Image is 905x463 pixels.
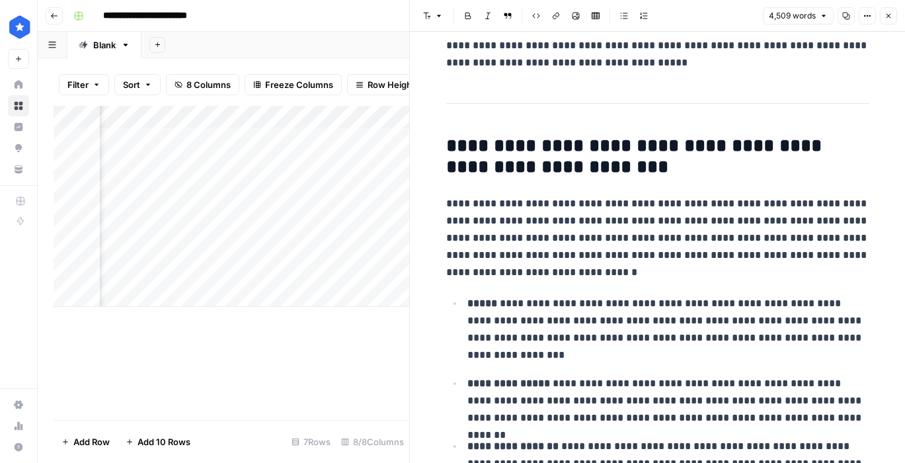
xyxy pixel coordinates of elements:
button: Add 10 Rows [118,431,198,452]
button: Filter [59,74,109,95]
div: 8/8 Columns [336,431,409,452]
span: 8 Columns [186,78,231,91]
div: 7 Rows [286,431,336,452]
a: Settings [8,394,29,415]
a: Opportunities [8,138,29,159]
button: Workspace: ConsumerAffairs [8,11,29,44]
button: 8 Columns [166,74,239,95]
span: Sort [123,78,140,91]
a: Usage [8,415,29,437]
span: Add 10 Rows [138,435,190,448]
a: Blank [67,32,141,58]
span: Filter [67,78,89,91]
a: Insights [8,116,29,138]
button: Freeze Columns [245,74,342,95]
button: Add Row [54,431,118,452]
span: 4,509 words [769,10,816,22]
img: ConsumerAffairs Logo [8,15,32,39]
a: Browse [8,95,29,116]
span: Freeze Columns [265,78,333,91]
span: Row Height [368,78,415,91]
button: 4,509 words [763,7,834,24]
button: Row Height [347,74,424,95]
a: Your Data [8,159,29,180]
span: Add Row [73,435,110,448]
button: Help + Support [8,437,29,458]
div: Blank [93,38,116,52]
a: Home [8,74,29,95]
button: Sort [114,74,161,95]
